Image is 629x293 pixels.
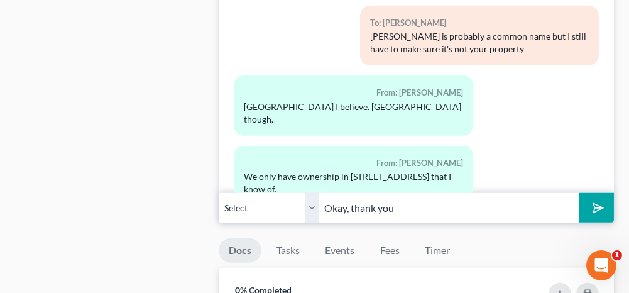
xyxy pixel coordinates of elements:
[586,250,616,280] iframe: Intercom live chat
[369,238,410,263] a: Fees
[370,30,589,55] div: [PERSON_NAME] is probably a common name but I still have to make sure it's not your property
[219,238,261,263] a: Docs
[266,238,310,263] a: Tasks
[315,238,364,263] a: Events
[415,238,460,263] a: Timer
[612,250,622,260] span: 1
[370,16,589,30] div: To: [PERSON_NAME]
[244,170,462,196] div: We only have ownership in [STREET_ADDRESS] that I know of.
[244,86,462,100] div: From: [PERSON_NAME]
[319,192,579,223] input: Say something...
[244,101,462,126] div: [GEOGRAPHIC_DATA] I believe. [GEOGRAPHIC_DATA] though.
[244,156,462,170] div: From: [PERSON_NAME]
